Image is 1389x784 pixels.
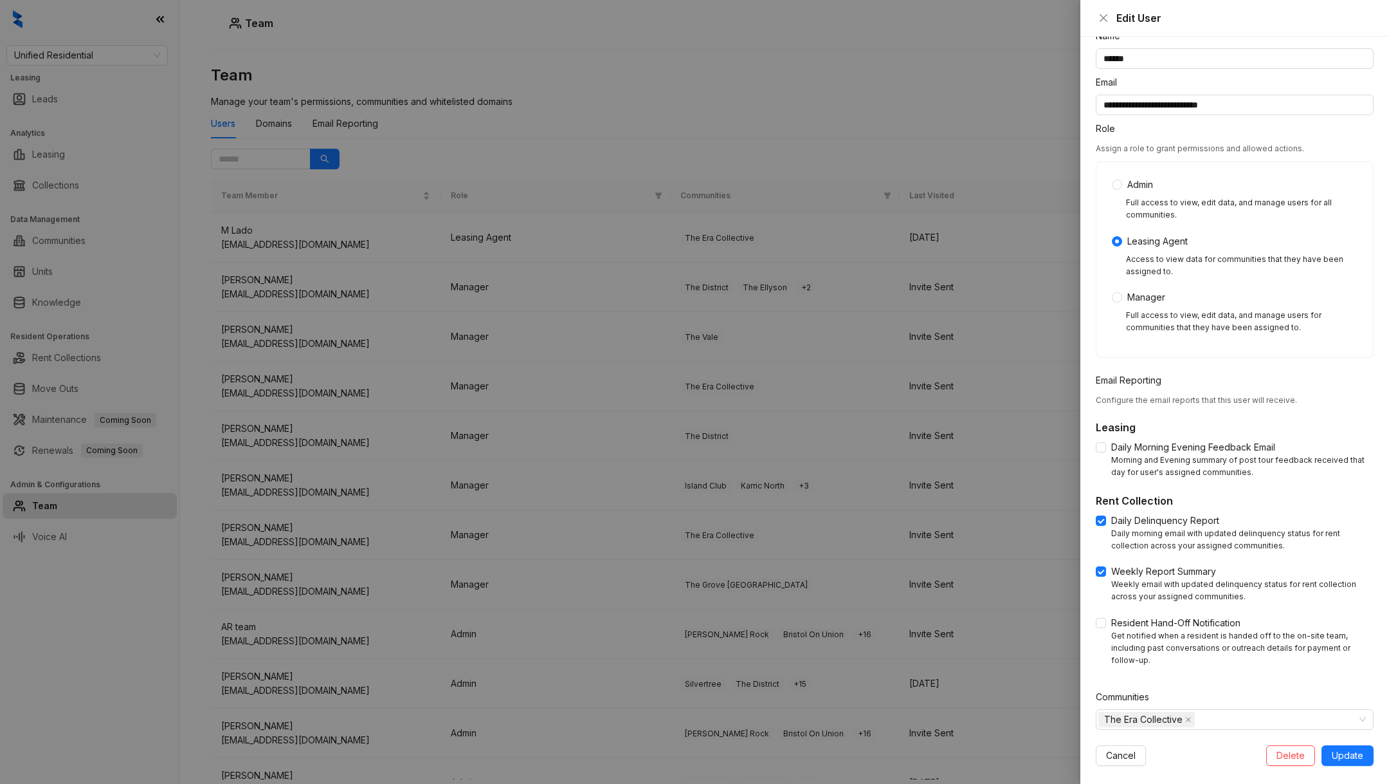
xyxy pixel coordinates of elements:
[1111,528,1374,552] div: Daily morning email with updated delinquency status for rent collection across your assigned comm...
[1106,616,1246,630] span: Resident Hand-Off Notification
[1332,749,1363,763] span: Update
[1096,690,1157,704] label: Communities
[1098,712,1195,727] span: The Era Collective
[1096,48,1374,69] input: Name
[1266,745,1315,766] button: Delete
[1122,290,1170,304] span: Manager
[1126,197,1357,221] div: Full access to view, edit data, and manage users for all communities.
[1098,13,1109,23] span: close
[1116,10,1374,26] div: Edit User
[1276,749,1305,763] span: Delete
[1122,234,1193,248] span: Leasing Agent
[1096,75,1125,89] label: Email
[1122,178,1158,192] span: Admin
[1106,749,1136,763] span: Cancel
[1126,254,1357,278] div: Access to view data for communities that they have been assigned to.
[1096,10,1111,26] button: Close
[1096,395,1297,405] span: Configure the email reports that this user will receive.
[1106,565,1221,579] span: Weekly Report Summary
[1096,493,1374,509] h5: Rent Collection
[1096,95,1374,115] input: Email
[1096,122,1123,136] label: Role
[1106,440,1280,454] span: Daily Morning Evening Feedback Email
[1111,454,1374,479] div: Morning and Evening summary of post tour feedback received that day for user's assigned communities.
[1096,144,1304,153] span: Assign a role to grant permissions and allowed actions.
[1096,373,1170,387] label: Email Reporting
[1096,745,1146,766] button: Cancel
[1104,713,1183,727] span: The Era Collective
[1096,420,1374,435] h5: Leasing
[1321,745,1374,766] button: Update
[1111,579,1374,603] div: Weekly email with updated delinquency status for rent collection across your assigned communities.
[1185,716,1192,723] span: close
[1106,514,1224,528] span: Daily Delinquency Report
[1126,310,1357,334] div: Full access to view, edit data, and manage users for communities that they have been assigned to.
[1111,630,1374,667] div: Get notified when a resident is handed off to the on-site team, including past conversations or o...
